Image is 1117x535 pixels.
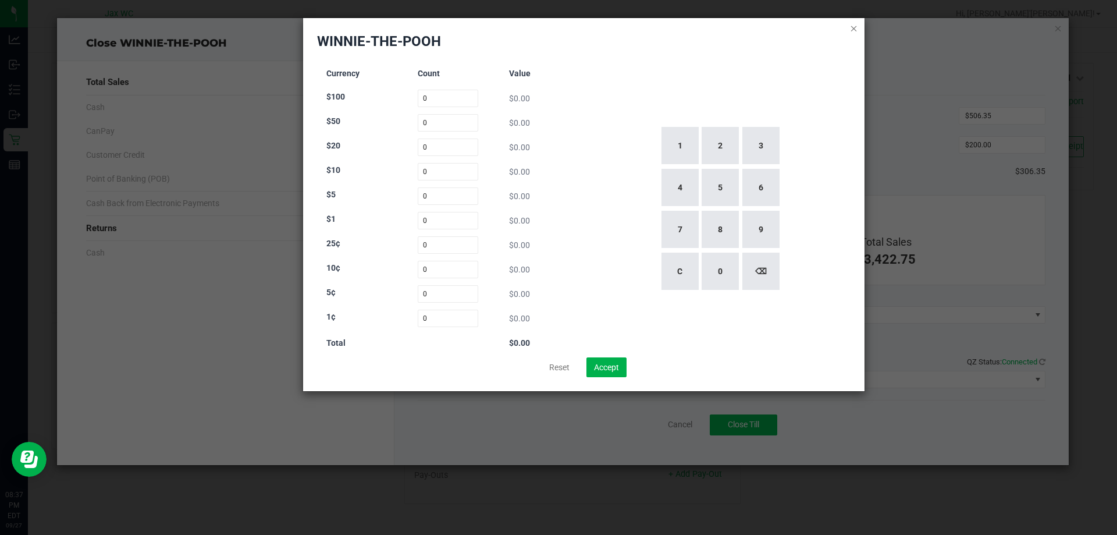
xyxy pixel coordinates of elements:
button: 8 [702,211,739,248]
label: 25¢ [326,238,340,250]
span: $0.00 [509,265,530,274]
input: Count [418,187,479,205]
input: Count [418,261,479,278]
label: $10 [326,164,340,176]
label: $20 [326,140,340,152]
label: 10¢ [326,262,340,274]
span: $0.00 [509,143,530,152]
button: C [661,253,699,290]
span: $0.00 [509,118,530,127]
h2: WINNIE-THE-POOH [317,32,441,51]
h3: Value [509,69,570,78]
label: 1¢ [326,311,336,323]
span: $0.00 [509,289,530,299]
h3: $0.00 [509,339,570,348]
span: $0.00 [509,94,530,103]
button: 2 [702,127,739,164]
button: 0 [702,253,739,290]
button: 6 [742,169,780,206]
h3: Currency [326,69,387,78]
button: ⌫ [742,253,780,290]
input: Count [418,285,479,303]
button: 4 [661,169,699,206]
button: 1 [661,127,699,164]
button: Reset [542,357,577,377]
input: Count [418,310,479,327]
button: 7 [661,211,699,248]
input: Count [418,236,479,254]
h3: Count [418,69,479,78]
label: $100 [326,91,345,103]
input: Count [418,114,479,132]
span: $0.00 [509,216,530,225]
input: Count [418,212,479,229]
button: 9 [742,211,780,248]
input: Count [418,139,479,156]
h3: Total [326,339,387,348]
span: $0.00 [509,192,530,201]
button: 5 [702,169,739,206]
input: Count [418,90,479,107]
span: $0.00 [509,167,530,176]
span: $0.00 [509,314,530,323]
label: $50 [326,115,340,127]
button: 3 [742,127,780,164]
label: 5¢ [326,286,336,299]
span: $0.00 [509,240,530,250]
label: $5 [326,189,336,201]
input: Count [418,163,479,180]
iframe: Resource center [12,442,47,477]
label: $1 [326,213,336,225]
button: Accept [586,357,627,377]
